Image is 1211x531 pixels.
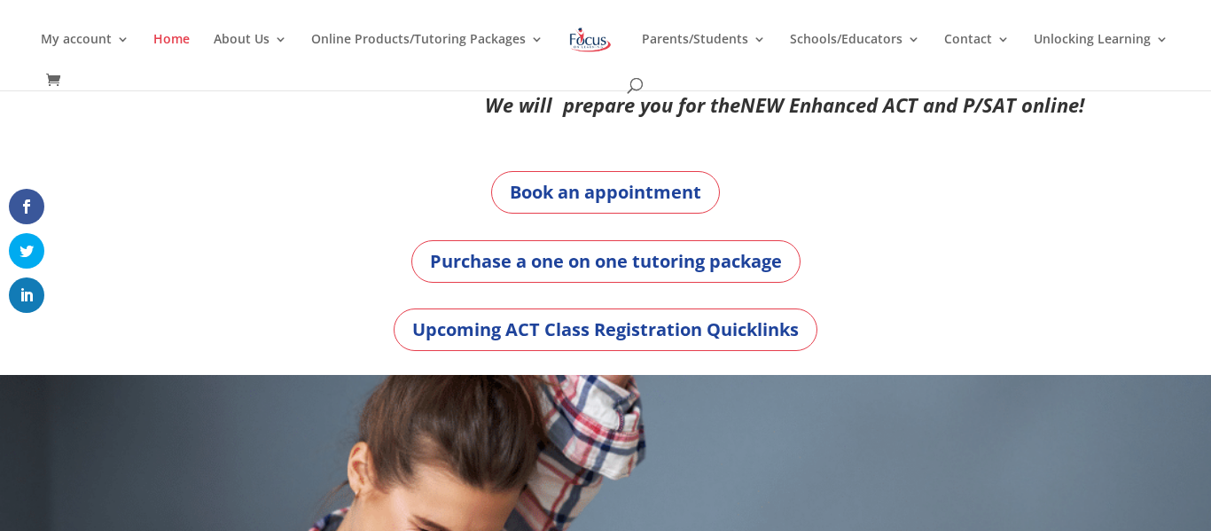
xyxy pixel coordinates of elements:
a: About Us [214,33,287,74]
a: Book an appointment [491,171,720,214]
a: Online Products/Tutoring Packages [311,33,543,74]
a: Contact [944,33,1010,74]
a: Schools/Educators [790,33,920,74]
a: Upcoming ACT Class Registration Quicklinks [394,308,817,351]
img: Focus on Learning [567,24,613,56]
a: My account [41,33,129,74]
a: Unlocking Learning [1034,33,1168,74]
em: NEW Enhanced ACT and P/SAT online! [740,91,1084,118]
a: Home [153,33,190,74]
a: Parents/Students [642,33,766,74]
em: We will prepare you for the [485,91,740,118]
a: Purchase a one on one tutoring package [411,240,801,283]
